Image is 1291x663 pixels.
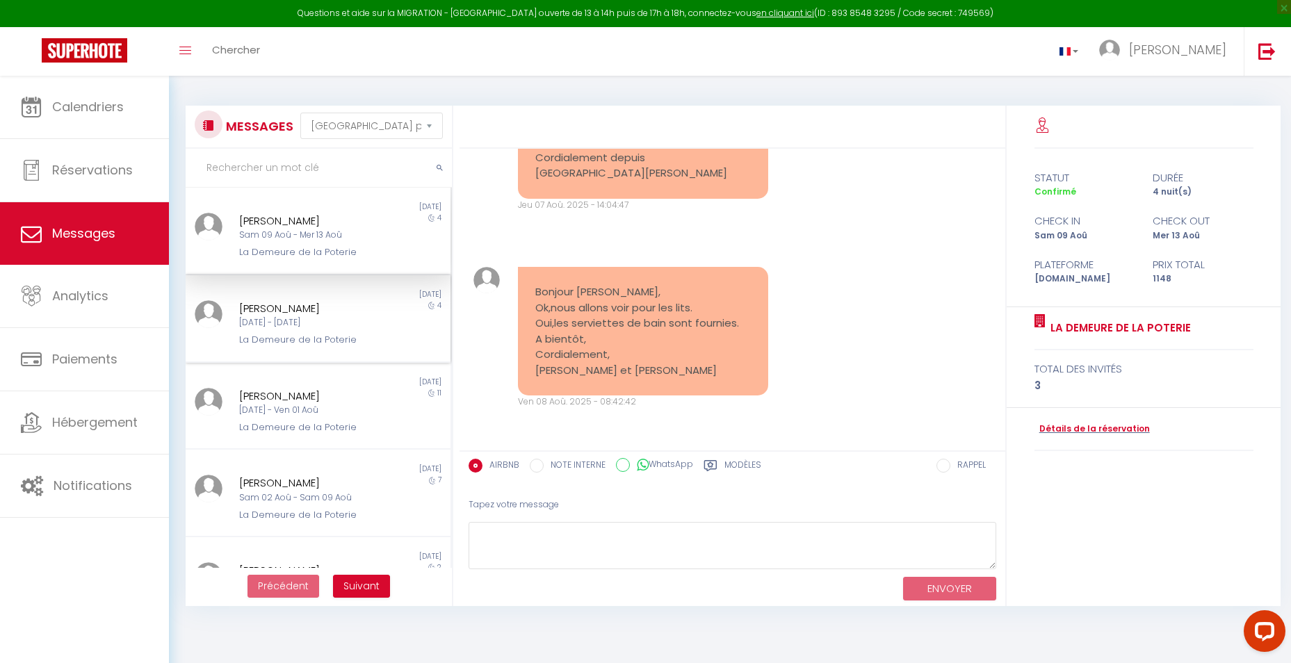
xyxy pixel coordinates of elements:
[52,414,138,431] span: Hébergement
[195,562,222,590] img: ...
[239,508,375,522] div: La Demeure de la Poterie
[437,213,441,223] span: 4
[1025,256,1144,273] div: Plateforme
[469,488,996,522] div: Tapez votre message
[1034,377,1253,394] div: 3
[202,27,270,76] a: Chercher
[1025,229,1144,243] div: Sam 09 Aoû
[1025,170,1144,186] div: statut
[1144,272,1262,286] div: 1148
[195,213,222,240] img: ...
[239,562,375,579] div: [PERSON_NAME]
[437,388,441,398] span: 11
[239,420,375,434] div: La Demeure de la Poterie
[1089,27,1244,76] a: ... [PERSON_NAME]
[247,575,319,598] button: Previous
[239,404,375,417] div: [DATE] - Ven 01 Aoû
[724,459,761,476] label: Modèles
[195,388,222,416] img: ...
[1129,41,1226,58] span: [PERSON_NAME]
[239,316,375,329] div: [DATE] - [DATE]
[333,575,390,598] button: Next
[52,287,108,304] span: Analytics
[239,229,375,242] div: Sam 09 Aoû - Mer 13 Aoû
[437,300,441,311] span: 4
[518,199,768,212] div: Jeu 07 Aoû. 2025 - 14:04:47
[438,475,441,485] span: 7
[473,267,500,293] img: ...
[1025,272,1144,286] div: [DOMAIN_NAME]
[1144,256,1262,273] div: Prix total
[239,213,375,229] div: [PERSON_NAME]
[1258,42,1276,60] img: logout
[437,562,441,573] span: 2
[1144,170,1262,186] div: durée
[54,477,132,494] span: Notifications
[518,395,768,409] div: Ven 08 Aoû. 2025 - 08:42:42
[186,149,452,188] input: Rechercher un mot clé
[52,98,124,115] span: Calendriers
[195,300,222,328] img: ...
[343,579,380,593] span: Suivant
[195,475,222,502] img: ...
[318,464,450,475] div: [DATE]
[482,459,519,474] label: AIRBNB
[1034,423,1150,436] a: Détails de la réservation
[239,245,375,259] div: La Demeure de la Poterie
[950,459,986,474] label: RAPPEL
[239,475,375,491] div: [PERSON_NAME]
[239,491,375,505] div: Sam 02 Aoû - Sam 09 Aoû
[222,110,293,142] h3: MESSAGES
[544,459,606,474] label: NOTE INTERNE
[1025,213,1144,229] div: check in
[535,284,751,378] pre: Bonjour [PERSON_NAME], Ok,nous allons voir pour les lits. Oui,les serviettes de bain sont fournie...
[1034,361,1253,377] div: total des invités
[52,224,115,242] span: Messages
[239,300,375,317] div: [PERSON_NAME]
[258,579,309,593] span: Précédent
[318,202,450,213] div: [DATE]
[1046,320,1191,336] a: La Demeure de la Poterie
[1233,605,1291,663] iframe: LiveChat chat widget
[318,377,450,388] div: [DATE]
[318,289,450,300] div: [DATE]
[318,551,450,562] div: [DATE]
[239,333,375,347] div: La Demeure de la Poterie
[756,7,814,19] a: en cliquant ici
[1144,213,1262,229] div: check out
[630,458,693,473] label: WhatsApp
[903,577,996,601] button: ENVOYER
[1099,40,1120,60] img: ...
[52,161,133,179] span: Réservations
[52,350,117,368] span: Paiements
[212,42,260,57] span: Chercher
[1144,229,1262,243] div: Mer 13 Aoû
[1034,186,1076,197] span: Confirmé
[239,388,375,404] div: [PERSON_NAME]
[1144,186,1262,199] div: 4 nuit(s)
[42,38,127,63] img: Super Booking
